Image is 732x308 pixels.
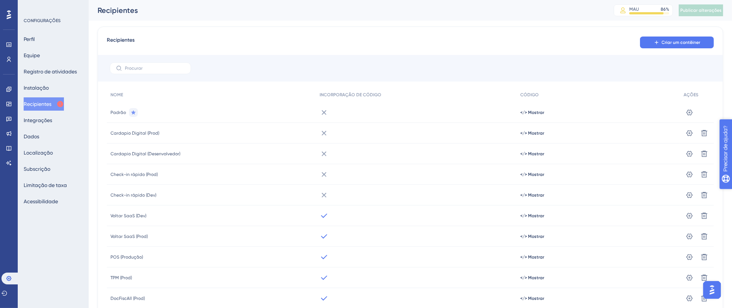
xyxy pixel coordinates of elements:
[110,255,143,260] font: POS (Produção)
[520,192,544,198] button: </> Mostrar
[24,81,49,94] button: Instalação
[24,162,50,176] button: Subscrição
[520,151,544,157] button: </> Mostrar
[520,275,544,281] button: </> Mostrar
[24,97,64,111] button: Recipientes
[520,275,544,280] font: </> Mostrar
[520,130,544,136] button: </> Mostrar
[110,92,123,97] font: NOME
[110,213,146,218] font: Voltar SaaS (Dev)
[320,92,381,97] font: INCORPORAÇÃO DE CÓDIGO
[24,198,58,204] font: Acessibilidade
[684,92,698,97] font: AÇÕES
[520,110,544,115] font: </> Mostrar
[520,110,544,115] button: </> Mostrar
[110,131,159,136] font: Cardapio Digital (Prod)
[17,3,64,9] font: Precisar de ajuda?
[110,193,156,198] font: Check-in rápido (Dev)
[24,36,35,42] font: Perfil
[24,114,52,127] button: Integrações
[24,52,40,58] font: Equipe
[125,66,185,71] input: Procurar
[24,69,77,75] font: Registro de atividades
[24,166,50,172] font: Subscrição
[520,234,544,239] font: </> Mostrar
[640,37,714,48] button: Criar um contêiner
[680,8,722,13] font: Publicar alterações
[110,110,126,115] font: Padrão
[520,193,544,198] font: </> Mostrar
[520,213,544,219] button: </> Mostrar
[520,233,544,239] button: </> Mostrar
[24,85,49,91] font: Instalação
[520,255,544,260] font: </> Mostrar
[24,134,39,139] font: Dados
[629,7,639,12] font: MAU
[520,131,544,136] font: </> Mostrar
[679,4,723,16] button: Publicar alterações
[24,146,53,159] button: Localização
[98,6,138,15] font: Recipientes
[666,7,669,12] font: %
[110,234,148,239] font: Voltar SaaS (Prod)
[24,130,39,143] button: Dados
[24,179,67,192] button: Limitação de taxa
[24,101,51,107] font: Recipientes
[110,172,158,177] font: Check-in rápido (Prod)
[110,151,180,156] font: Cardapio Digital (Desenvolvedor)
[107,37,135,43] font: Recipientes
[24,117,52,123] font: Integrações
[24,18,61,23] font: CONFIGURAÇÕES
[701,279,723,301] iframe: Iniciador do Assistente de IA do UserGuiding
[24,150,53,156] font: Localização
[24,32,35,46] button: Perfil
[520,295,544,301] button: </> Mostrar
[24,182,67,188] font: Limitação de taxa
[24,65,77,78] button: Registro de atividades
[520,92,539,97] font: CÓDIGO
[520,254,544,260] button: </> Mostrar
[661,7,666,12] font: 86
[24,195,58,208] button: Acessibilidade
[110,296,145,301] font: DocFiscAll (Prod)
[520,172,544,177] font: </> Mostrar
[110,275,132,280] font: TPM (Prod)
[662,40,701,45] font: Criar um contêiner
[520,296,544,301] font: </> Mostrar
[24,49,40,62] button: Equipe
[520,172,544,177] button: </> Mostrar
